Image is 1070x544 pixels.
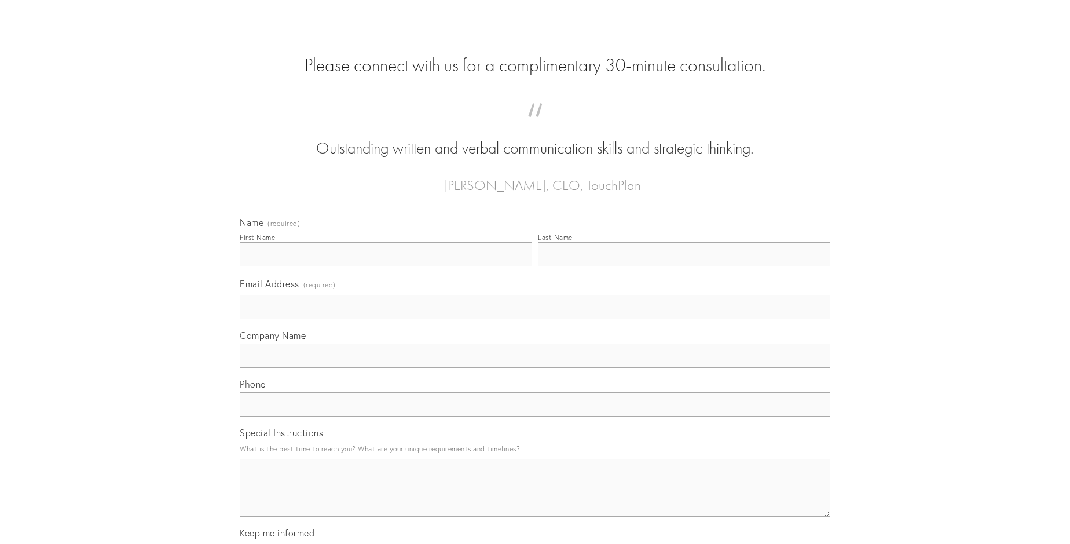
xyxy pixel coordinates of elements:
h2: Please connect with us for a complimentary 30-minute consultation. [240,54,830,76]
span: Name [240,217,263,228]
blockquote: Outstanding written and verbal communication skills and strategic thinking. [258,115,812,160]
span: Company Name [240,330,306,341]
span: “ [258,115,812,137]
span: (required) [267,220,300,227]
div: Last Name [538,233,573,242]
p: What is the best time to reach you? What are your unique requirements and timelines? [240,441,830,457]
span: Keep me informed [240,527,314,539]
span: Email Address [240,278,299,290]
figcaption: — [PERSON_NAME], CEO, TouchPlan [258,160,812,197]
span: Special Instructions [240,427,323,439]
div: First Name [240,233,275,242]
span: (required) [303,277,336,293]
span: Phone [240,378,266,390]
